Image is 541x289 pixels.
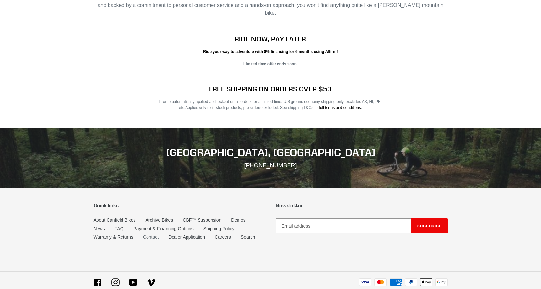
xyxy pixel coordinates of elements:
[115,226,124,231] a: FAQ
[94,203,266,209] p: Quick links
[154,35,387,43] h2: RIDE NOW, PAY LATER
[145,217,173,223] a: Archive Bikes
[203,49,338,54] strong: Ride your way to adventure with 0% financing for 6 months using Affirm!
[417,223,442,228] span: Subscribe
[154,99,387,111] p: Promo automatically applied at checkout on all orders for a limited time. U.S ground economy ship...
[411,218,448,233] button: Subscribe
[134,226,194,231] a: Payment & Financing Options
[203,226,235,231] a: Shipping Policy
[94,217,136,223] a: About Canfield Bikes
[231,217,245,223] a: Demos
[143,234,159,240] a: Contact
[94,146,448,159] h2: [GEOGRAPHIC_DATA], [GEOGRAPHIC_DATA]
[94,226,105,231] a: News
[183,217,221,223] a: CBF™ Suspension
[276,203,448,209] p: Newsletter
[276,218,411,233] input: Email address
[154,85,387,93] h2: FREE SHIPPING ON ORDERS OVER $50
[94,234,133,240] a: Warranty & Returns
[244,162,297,169] a: [PHONE_NUMBER]
[241,234,255,240] a: Search
[319,105,361,110] a: full terms and conditions
[215,234,231,240] a: Careers
[168,234,205,240] a: Dealer Application
[243,62,298,66] strong: Limited time offer ends soon.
